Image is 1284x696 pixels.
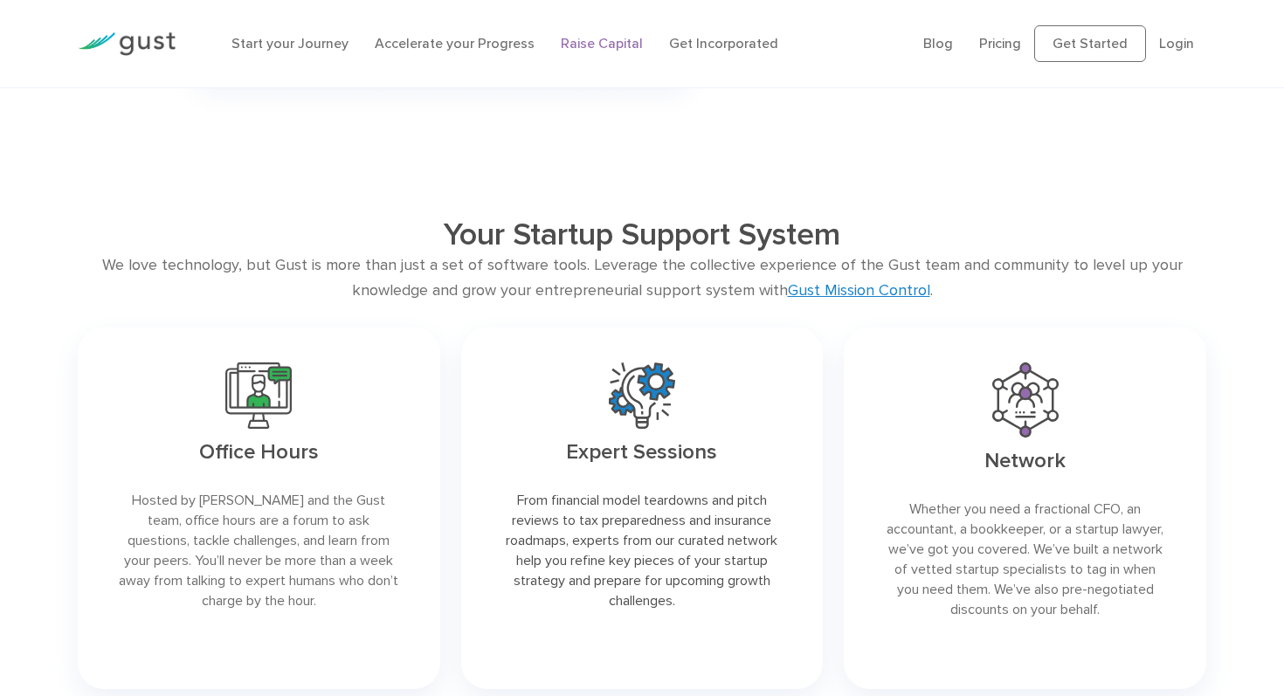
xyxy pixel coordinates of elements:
[788,281,930,300] a: Gust Mission Control
[1034,25,1146,62] a: Get Started
[375,35,535,52] a: Accelerate your Progress
[231,35,349,52] a: Start your Journey
[78,32,176,56] img: Gust Logo
[1159,35,1194,52] a: Login
[979,35,1021,52] a: Pricing
[669,35,778,52] a: Get Incorporated
[923,35,953,52] a: Blog
[561,35,643,52] a: Raise Capital
[78,253,1207,304] div: We love technology, but Gust is more than just a set of software tools. Leverage the collective e...
[190,216,1094,253] h2: Your Startup Support System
